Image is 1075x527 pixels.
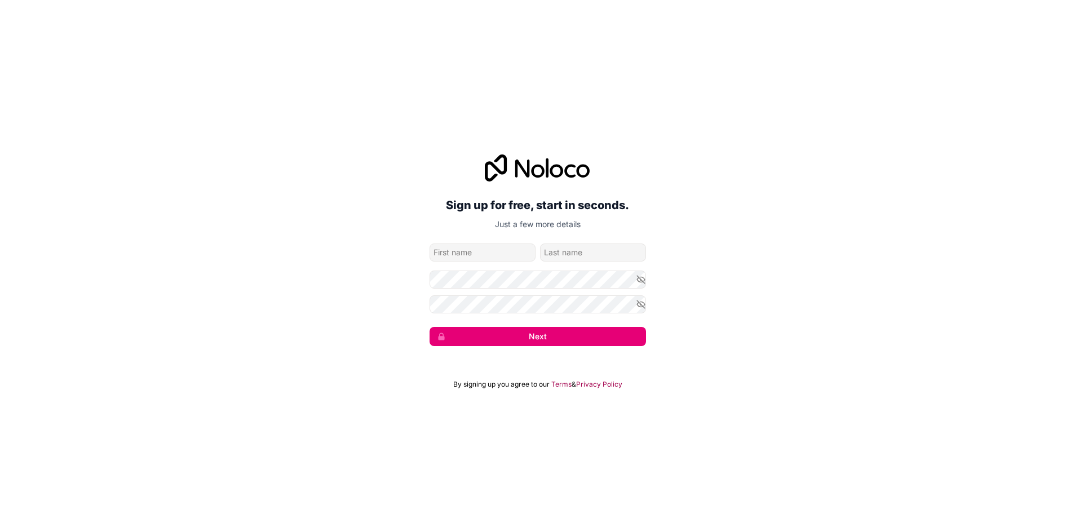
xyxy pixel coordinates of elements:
h2: Sign up for free, start in seconds. [430,195,646,215]
input: given-name [430,243,536,262]
a: Privacy Policy [576,380,622,389]
span: & [572,380,576,389]
input: Password [430,271,646,289]
a: Terms [551,380,572,389]
input: Confirm password [430,295,646,313]
p: Just a few more details [430,219,646,230]
input: family-name [540,243,646,262]
button: Next [430,327,646,346]
span: By signing up you agree to our [453,380,550,389]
